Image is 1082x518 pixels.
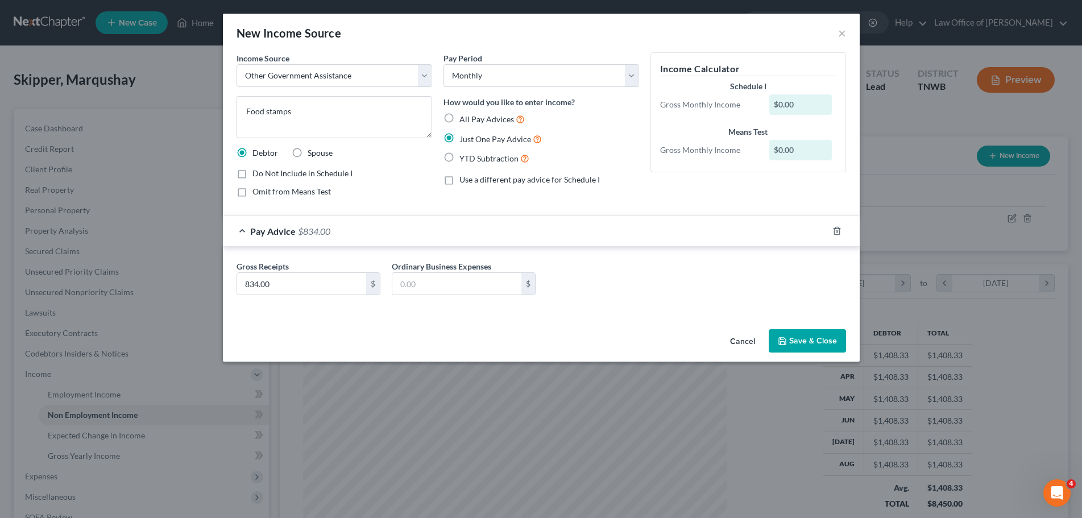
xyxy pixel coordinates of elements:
[237,260,289,272] label: Gross Receipts
[250,226,296,237] span: Pay Advice
[443,96,575,108] label: How would you like to enter income?
[769,140,832,160] div: $0.00
[252,148,278,158] span: Debtor
[308,148,333,158] span: Spouse
[459,114,514,124] span: All Pay Advices
[237,273,366,295] input: 0.00
[1043,479,1071,507] iframe: Intercom live chat
[392,260,491,272] label: Ordinary Business Expenses
[237,53,289,63] span: Income Source
[769,94,832,115] div: $0.00
[654,99,764,110] div: Gross Monthly Income
[459,154,519,163] span: YTD Subtraction
[660,62,836,76] h5: Income Calculator
[721,330,764,353] button: Cancel
[654,144,764,156] div: Gross Monthly Income
[237,25,342,41] div: New Income Source
[298,226,330,237] span: $834.00
[392,273,521,295] input: 0.00
[459,175,600,184] span: Use a different pay advice for Schedule I
[252,168,353,178] span: Do Not Include in Schedule I
[660,126,836,138] div: Means Test
[1067,479,1076,488] span: 4
[521,273,535,295] div: $
[252,187,331,196] span: Omit from Means Test
[660,81,836,92] div: Schedule I
[366,273,380,295] div: $
[459,134,531,144] span: Just One Pay Advice
[443,52,482,64] label: Pay Period
[838,26,846,40] button: ×
[769,329,846,353] button: Save & Close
